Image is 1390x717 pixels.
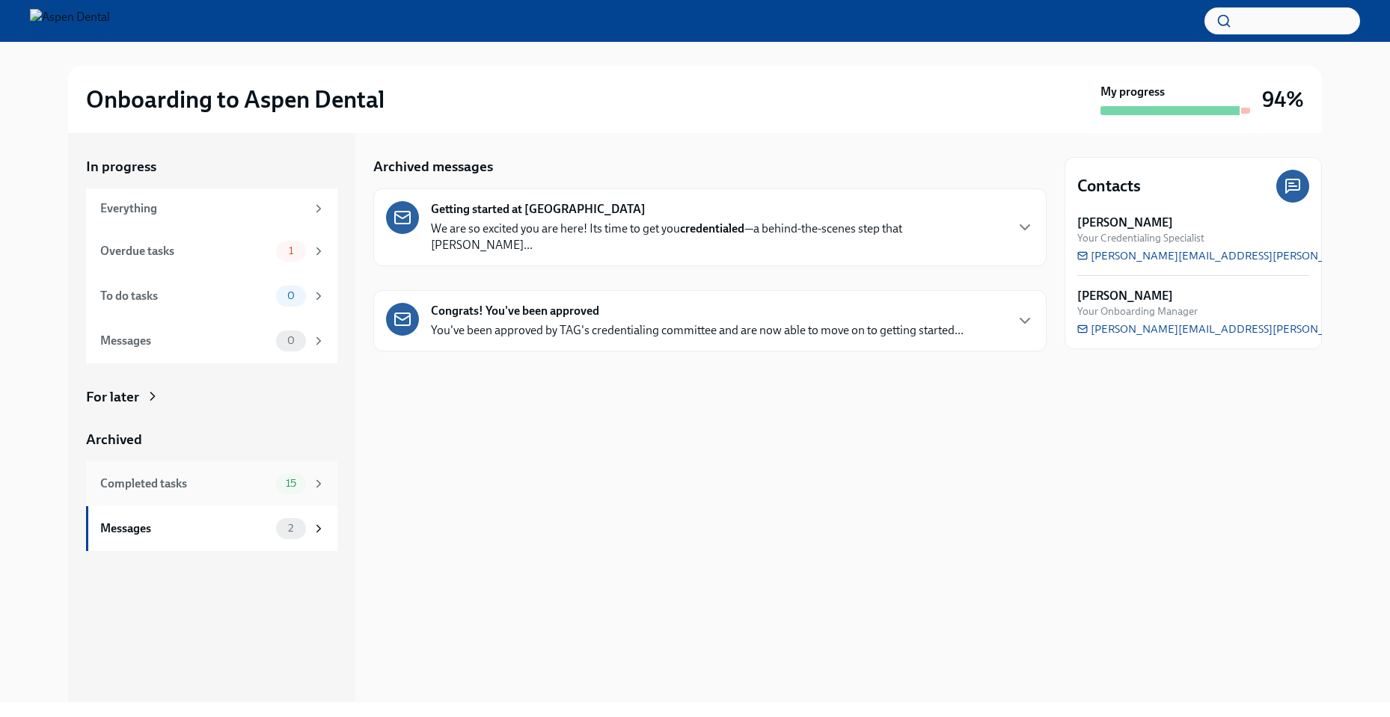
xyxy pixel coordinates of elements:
h3: 94% [1262,86,1304,113]
span: 0 [278,290,304,301]
a: In progress [86,157,337,176]
a: To do tasks0 [86,274,337,319]
span: 15 [277,478,305,489]
h4: Contacts [1077,175,1141,197]
strong: credentialed [680,221,744,236]
div: Completed tasks [100,476,270,492]
span: Your Credentialing Specialist [1077,231,1204,245]
a: Everything [86,188,337,229]
a: Overdue tasks1 [86,229,337,274]
strong: My progress [1100,84,1165,100]
a: Messages2 [86,506,337,551]
a: Completed tasks15 [86,461,337,506]
div: For later [86,387,139,407]
span: 2 [279,523,302,534]
strong: [PERSON_NAME] [1077,215,1173,231]
h2: Onboarding to Aspen Dental [86,84,385,114]
div: Messages [100,520,270,537]
strong: Congrats! You've been approved [431,303,599,319]
strong: [PERSON_NAME] [1077,288,1173,304]
div: To do tasks [100,288,270,304]
span: Your Onboarding Manager [1077,304,1198,319]
p: You've been approved by TAG's credentialing committee and are now able to move on to getting star... [431,322,964,339]
div: Messages [100,333,270,349]
span: 1 [280,245,302,256]
h5: Archived messages [373,157,493,176]
span: 0 [278,335,304,346]
p: We are so excited you are here! Its time to get you —a behind-the-scenes step that [PERSON_NAME]... [431,221,1004,253]
strong: Getting started at [GEOGRAPHIC_DATA] [431,201,646,218]
a: For later [86,387,337,407]
div: Everything [100,200,306,217]
a: Archived [86,430,337,449]
img: Aspen Dental [30,9,110,33]
div: Overdue tasks [100,243,270,259]
a: Messages0 [86,319,337,363]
